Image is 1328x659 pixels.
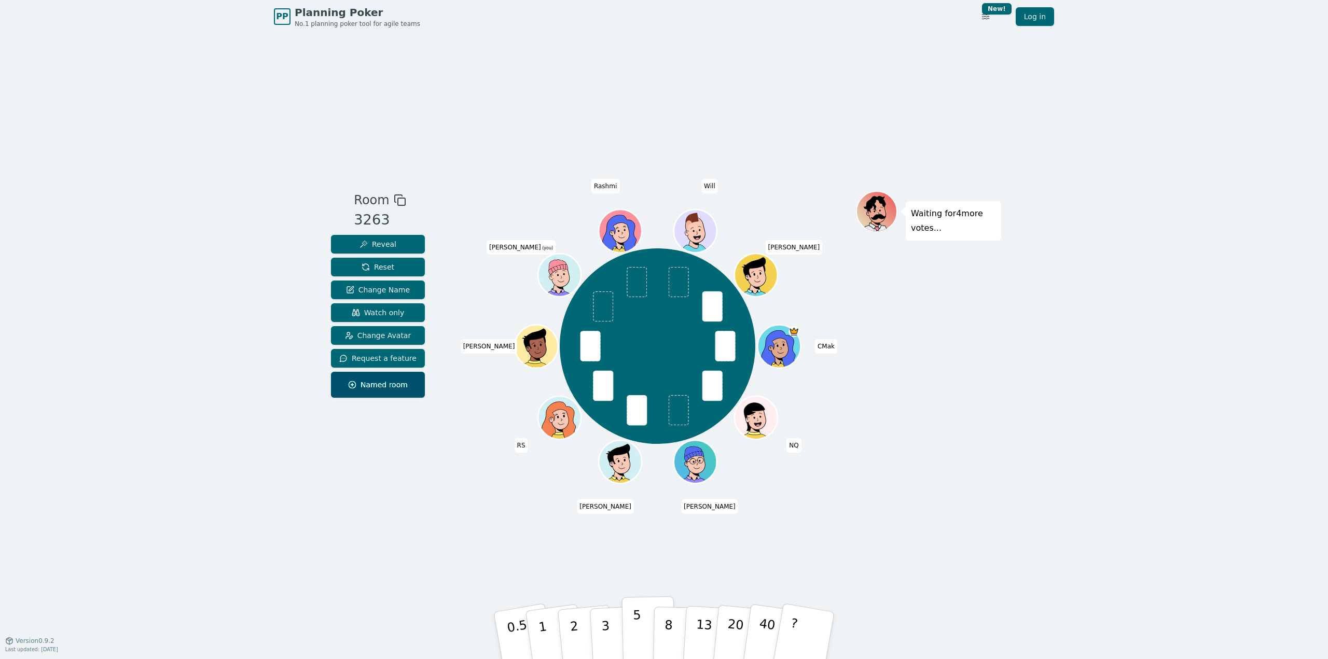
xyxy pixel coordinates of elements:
[331,303,425,322] button: Watch only
[701,178,718,193] span: Click to change your name
[276,10,288,23] span: PP
[362,262,394,272] span: Reset
[5,637,54,645] button: Version0.9.2
[345,330,411,341] span: Change Avatar
[331,372,425,398] button: Named room
[346,285,410,295] span: Change Name
[789,326,799,337] span: CMak is the host
[331,326,425,345] button: Change Avatar
[815,339,837,354] span: Click to change your name
[274,5,420,28] a: PPPlanning PokerNo.1 planning poker tool for agile teams
[16,637,54,645] span: Version 0.9.2
[911,206,996,235] p: Waiting for 4 more votes...
[591,178,619,193] span: Click to change your name
[461,339,518,354] span: Click to change your name
[515,438,528,453] span: Click to change your name
[982,3,1012,15] div: New!
[354,191,389,209] span: Room
[487,240,556,254] span: Click to change your name
[539,255,579,295] button: Click to change your avatar
[577,499,634,514] span: Click to change your name
[352,307,405,318] span: Watch only
[354,209,406,231] div: 3263
[5,647,58,652] span: Last updated: [DATE]
[331,235,425,254] button: Reveal
[295,5,420,20] span: Planning Poker
[331,258,425,276] button: Reset
[295,20,420,28] span: No.1 planning poker tool for agile teams
[359,239,396,249] span: Reveal
[339,353,417,363] span: Request a feature
[348,380,408,390] span: Named room
[541,245,554,250] span: (you)
[766,240,823,254] span: Click to change your name
[1016,7,1054,26] a: Log in
[976,7,995,26] button: New!
[331,349,425,368] button: Request a feature
[331,281,425,299] button: Change Name
[786,438,801,453] span: Click to change your name
[681,499,738,514] span: Click to change your name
